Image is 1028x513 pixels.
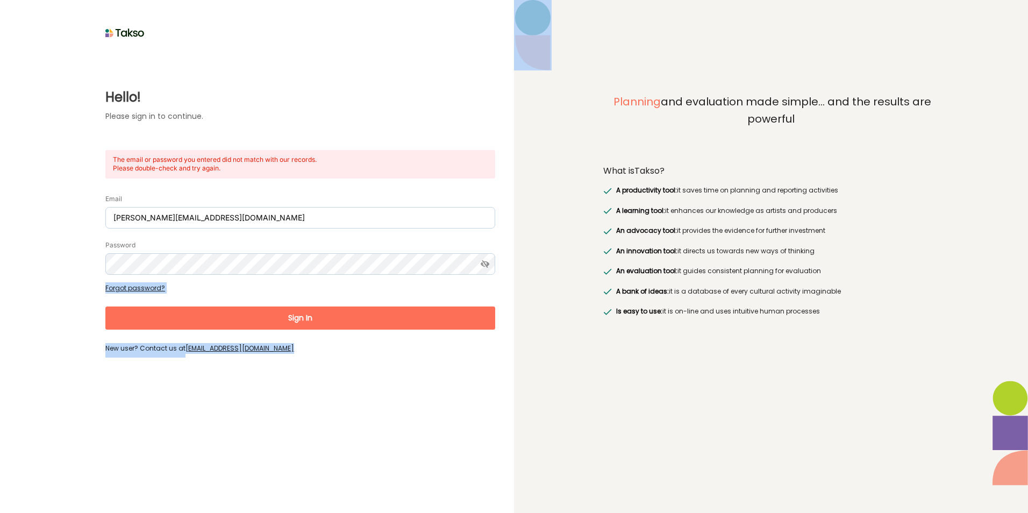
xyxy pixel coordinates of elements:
label: it saves time on planning and reporting activities [613,185,838,196]
img: taksoLoginLogo [105,25,145,41]
label: it enhances our knowledge as artists and producers [613,205,837,216]
img: greenRight [603,268,612,275]
label: What is [603,166,665,176]
img: greenRight [603,248,612,254]
img: greenRight [603,288,612,295]
label: The email or password you entered did not match with our records. Please double-check and try again. [113,155,338,173]
a: Forgot password? [105,283,165,293]
label: Please sign in to continue. [105,111,495,122]
span: A productivity tool: [616,186,677,195]
span: Takso? [634,165,665,177]
span: Is easy to use: [616,307,662,316]
label: it directs us towards new ways of thinking [613,246,814,256]
a: [EMAIL_ADDRESS][DOMAIN_NAME] [185,344,294,353]
span: An advocacy tool: [616,226,677,235]
span: An evaluation tool: [616,266,677,275]
span: A bank of ideas: [616,287,669,296]
span: An innovation tool: [616,246,677,255]
img: greenRight [603,309,612,315]
label: [EMAIL_ADDRESS][DOMAIN_NAME] [185,343,294,354]
button: Sign In [105,307,495,330]
label: Email [105,195,122,203]
label: Hello! [105,88,495,107]
img: greenRight [603,208,612,214]
span: A learning tool: [616,206,665,215]
label: it guides consistent planning for evaluation [613,266,820,276]
label: and evaluation made simple... and the results are powerful [603,94,939,152]
label: it provides the evidence for further investment [613,225,825,236]
label: it is a database of every cultural activity imaginable [613,286,840,297]
input: Email [105,207,495,229]
img: greenRight [603,188,612,194]
label: New user? Contact us at [105,343,495,353]
span: Planning [613,94,661,109]
img: greenRight [603,228,612,234]
label: it is on-line and uses intuitive human processes [613,306,819,317]
label: Password [105,241,135,250]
